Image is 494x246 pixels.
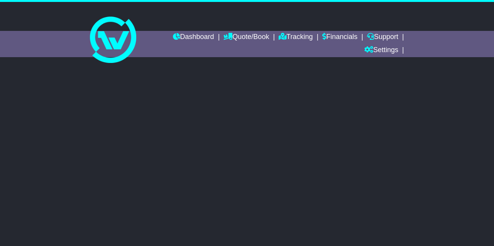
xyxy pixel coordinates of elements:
[364,44,398,57] a: Settings
[223,31,269,44] a: Quote/Book
[279,31,313,44] a: Tracking
[367,31,398,44] a: Support
[173,31,214,44] a: Dashboard
[322,31,357,44] a: Financials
